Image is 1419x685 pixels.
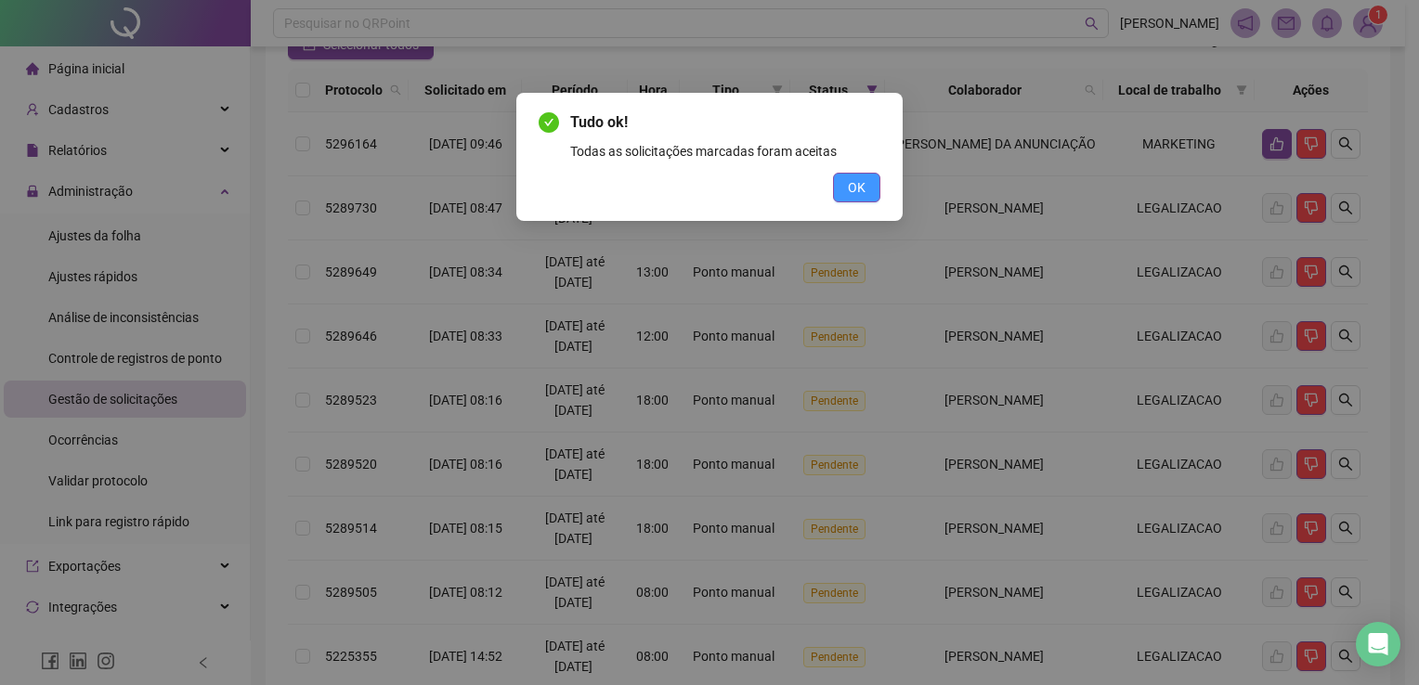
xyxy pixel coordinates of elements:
[570,141,880,162] div: Todas as solicitações marcadas foram aceitas
[848,177,866,198] span: OK
[539,112,559,133] span: check-circle
[833,173,880,202] button: OK
[1356,622,1400,666] div: Open Intercom Messenger
[570,111,880,134] span: Tudo ok!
